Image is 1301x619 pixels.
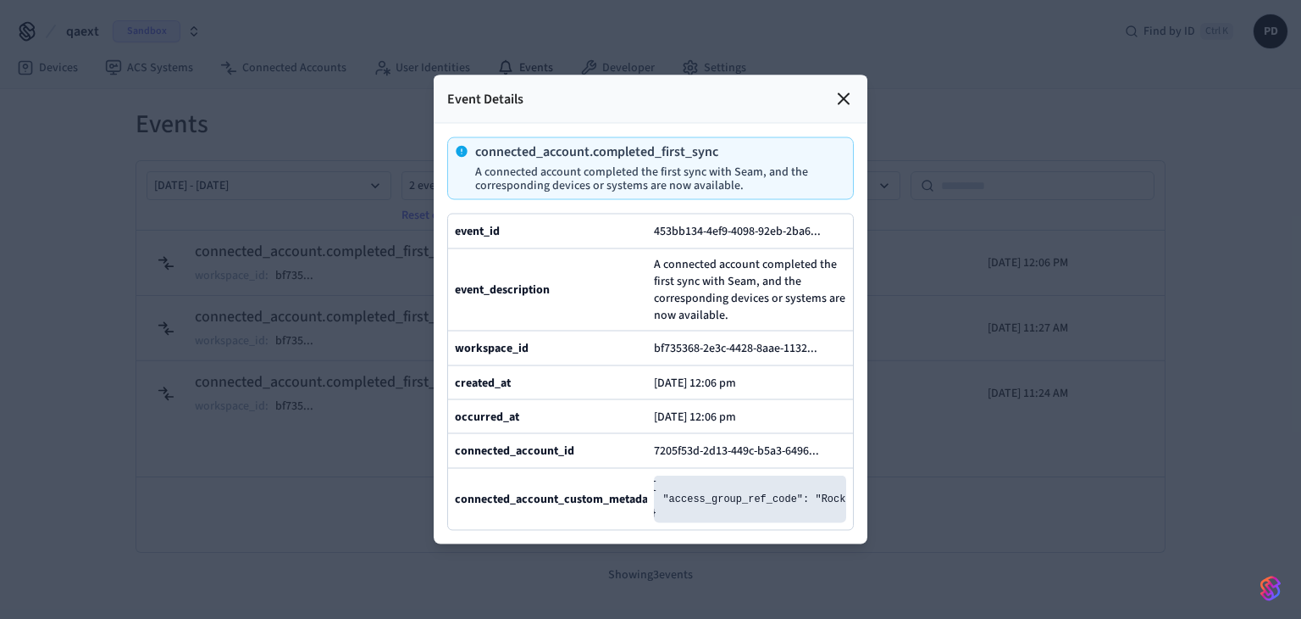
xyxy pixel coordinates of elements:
b: workspace_id [455,340,529,357]
p: [DATE] 12:06 pm [654,410,736,423]
p: A connected account completed the first sync with Seam, and the corresponding devices or systems ... [475,165,839,192]
img: SeamLogoGradient.69752ec5.svg [1260,575,1281,602]
span: A connected account completed the first sync with Seam, and the corresponding devices or systems ... [654,256,846,324]
b: connected_account_id [455,443,574,460]
p: [DATE] 12:06 pm [654,376,736,389]
p: Event Details [447,89,523,109]
pre: { "access_group_ref_code": "Rocks" } [654,476,846,523]
b: occurred_at [455,408,519,425]
button: bf735368-2e3c-4428-8aae-1132... [650,338,834,359]
p: connected_account.completed_first_sync [475,145,839,159]
button: 453bb134-4ef9-4098-92eb-2ba6... [650,221,838,242]
b: created_at [455,374,511,391]
b: event_description [455,282,550,298]
b: connected_account_custom_metadata [455,491,658,508]
b: event_id [455,223,500,240]
button: 7205f53d-2d13-449c-b5a3-6496... [650,441,836,461]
